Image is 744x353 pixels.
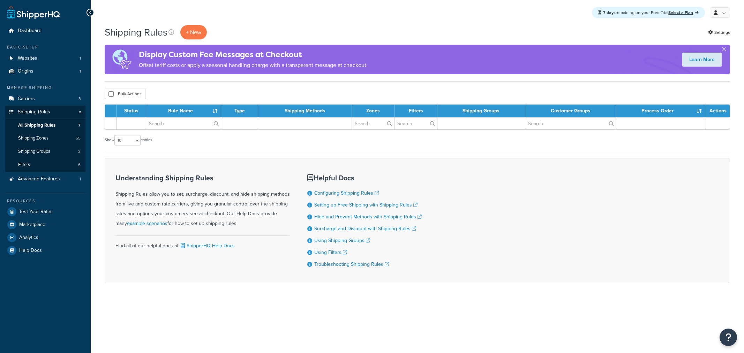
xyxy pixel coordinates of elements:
div: Find all of our helpful docs at: [115,235,290,251]
a: Help Docs [5,244,85,257]
div: Basic Setup [5,44,85,50]
div: Manage Shipping [5,85,85,91]
th: Status [117,105,146,117]
input: Search [394,118,437,129]
span: Shipping Groups [18,149,50,155]
strong: 7 days [603,9,616,16]
span: Test Your Rates [19,209,53,215]
input: Search [146,118,221,129]
span: 1 [80,68,81,74]
span: Analytics [19,235,38,241]
a: All Shipping Rules 7 [5,119,85,132]
span: 55 [76,135,81,141]
span: Websites [18,55,37,61]
a: Origins 1 [5,65,85,78]
span: 2 [78,149,81,155]
a: Filters 6 [5,158,85,171]
a: Websites 1 [5,52,85,65]
th: Shipping Groups [437,105,525,117]
span: Carriers [18,96,35,102]
a: Carriers 3 [5,92,85,105]
a: Dashboard [5,24,85,37]
p: + New [180,25,207,39]
th: Process Order [616,105,705,117]
span: Shipping Rules [18,109,50,115]
div: Shipping Rules allow you to set, surcharge, discount, and hide shipping methods from live and cus... [115,174,290,228]
p: Offset tariff costs or apply a seasonal handling charge with a transparent message at checkout. [139,60,368,70]
div: Resources [5,198,85,204]
span: Origins [18,68,33,74]
li: Shipping Zones [5,132,85,145]
a: Configuring Shipping Rules [314,189,379,197]
th: Customer Groups [525,105,616,117]
th: Actions [705,105,730,117]
li: Shipping Rules [5,106,85,172]
span: 7 [78,122,81,128]
th: Type [221,105,258,117]
a: ShipperHQ Help Docs [179,242,235,249]
span: 3 [78,96,81,102]
li: All Shipping Rules [5,119,85,132]
div: remaining on your Free Trial [592,7,705,18]
a: Using Filters [314,249,347,256]
a: Shipping Zones 55 [5,132,85,145]
a: Using Shipping Groups [314,237,370,244]
li: Websites [5,52,85,65]
a: Advanced Features 1 [5,173,85,186]
a: ShipperHQ Home [7,5,60,19]
label: Show entries [105,135,152,145]
h3: Helpful Docs [307,174,422,182]
a: Shipping Rules [5,106,85,119]
a: Surcharge and Discount with Shipping Rules [314,225,416,232]
span: Help Docs [19,248,42,254]
a: Marketplace [5,218,85,231]
span: Marketplace [19,222,45,228]
a: Learn More [682,53,722,67]
a: Test Your Rates [5,205,85,218]
th: Filters [394,105,437,117]
li: Carriers [5,92,85,105]
input: Search [525,118,616,129]
th: Shipping Methods [258,105,352,117]
a: Shipping Groups 2 [5,145,85,158]
span: 6 [78,162,81,168]
a: Setting up Free Shipping with Shipping Rules [314,201,418,209]
span: 1 [80,176,81,182]
span: Dashboard [18,28,42,34]
span: 1 [80,55,81,61]
input: Search [352,118,394,129]
select: Showentries [114,135,141,145]
button: Bulk Actions [105,89,145,99]
h1: Shipping Rules [105,25,167,39]
a: Select a Plan [668,9,699,16]
span: All Shipping Rules [18,122,55,128]
button: Open Resource Center [720,329,737,346]
li: Filters [5,158,85,171]
a: Hide and Prevent Methods with Shipping Rules [314,213,422,220]
span: Filters [18,162,30,168]
a: Settings [708,28,730,37]
h4: Display Custom Fee Messages at Checkout [139,49,368,60]
img: duties-banner-06bc72dcb5fe05cb3f9472aba00be2ae8eb53ab6f0d8bb03d382ba314ac3c341.png [105,45,139,74]
th: Rule Name [146,105,221,117]
h3: Understanding Shipping Rules [115,174,290,182]
a: Troubleshooting Shipping Rules [314,261,389,268]
li: Advanced Features [5,173,85,186]
a: Analytics [5,231,85,244]
a: example scenarios [127,220,167,227]
li: Shipping Groups [5,145,85,158]
li: Origins [5,65,85,78]
th: Zones [352,105,394,117]
span: Advanced Features [18,176,60,182]
span: Shipping Zones [18,135,48,141]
